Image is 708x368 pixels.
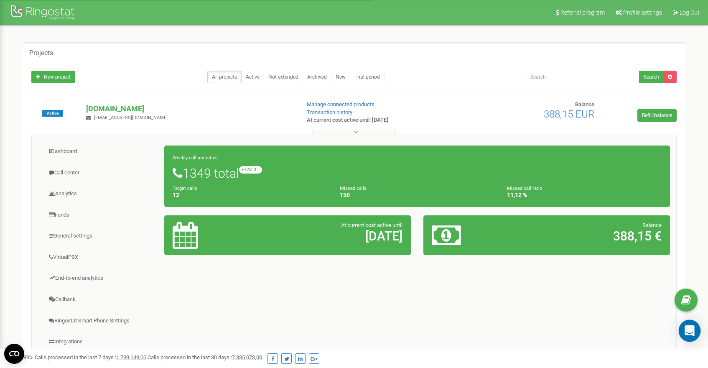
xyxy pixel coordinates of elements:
span: Active [42,110,63,117]
h1: 1349 total [173,166,662,180]
small: Missed call ratio [507,186,542,191]
button: Search [639,71,664,83]
small: +773 [239,166,262,174]
a: Analytics [38,184,165,204]
h4: 11,12 % [507,192,662,198]
small: Target calls [173,186,197,191]
span: Referral program [560,9,605,16]
u: 1 739 149,00 [116,354,146,360]
a: Trial period [350,71,385,83]
a: Archived [303,71,331,83]
a: Active [241,71,264,83]
small: Weekly call statistics [173,155,218,161]
h2: 388,15 € [512,229,662,243]
span: Balance [642,222,662,228]
a: Ringostat Smart Phone Settings [38,311,165,331]
span: Profile settings [623,9,662,16]
a: Not extended [264,71,303,83]
span: 388,15 EUR [544,108,594,120]
a: VirtualPBX [38,247,165,268]
div: Open Intercom Messenger [679,320,701,342]
a: Funds [38,205,165,225]
span: Balance [575,101,594,107]
a: Dashboard [38,141,165,162]
button: Open CMP widget [4,344,24,364]
a: Integrations [38,332,165,352]
u: 7 835 073,00 [232,354,262,360]
h4: 150 [340,192,494,198]
span: At current cost active until [341,222,402,228]
a: Refill balance [637,109,677,122]
h4: 12 [173,192,327,198]
a: All projects [207,71,242,83]
h5: Projects [29,49,53,57]
a: New [331,71,350,83]
span: Log Out [680,9,700,16]
span: Calls processed in the last 30 days : [148,354,262,360]
a: Manage connected products [307,101,374,107]
span: Calls processed in the last 7 days : [35,354,146,360]
p: At current cost active until: [DATE] [307,116,459,124]
a: End-to-end analytics [38,268,165,289]
a: General settings [38,226,165,246]
h2: [DATE] [254,229,403,243]
a: Transaction history [307,109,352,115]
small: Missed calls [340,186,367,191]
p: [DOMAIN_NAME] [86,103,293,114]
span: [EMAIL_ADDRESS][DOMAIN_NAME] [94,115,168,120]
a: Callback [38,289,165,310]
a: New project [31,71,75,83]
a: Call center [38,163,165,183]
input: Search [525,71,640,83]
